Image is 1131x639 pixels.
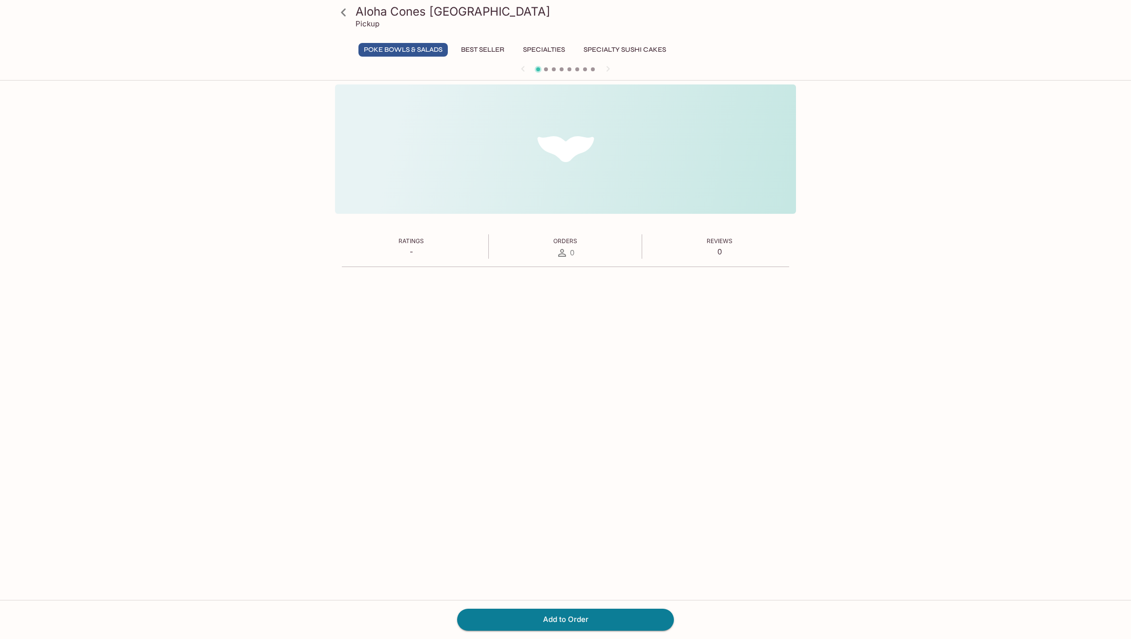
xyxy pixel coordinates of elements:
[570,248,574,257] span: 0
[518,43,570,57] button: Specialties
[356,4,792,19] h3: Aloha Cones [GEOGRAPHIC_DATA]
[578,43,671,57] button: Specialty Sushi Cakes
[456,43,510,57] button: Best Seller
[457,609,674,630] button: Add to Order
[707,237,733,245] span: Reviews
[358,43,448,57] button: Poke Bowls & Salads
[553,237,577,245] span: Orders
[398,247,424,256] p: -
[356,19,379,28] p: Pickup
[398,237,424,245] span: Ratings
[707,247,733,256] p: 0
